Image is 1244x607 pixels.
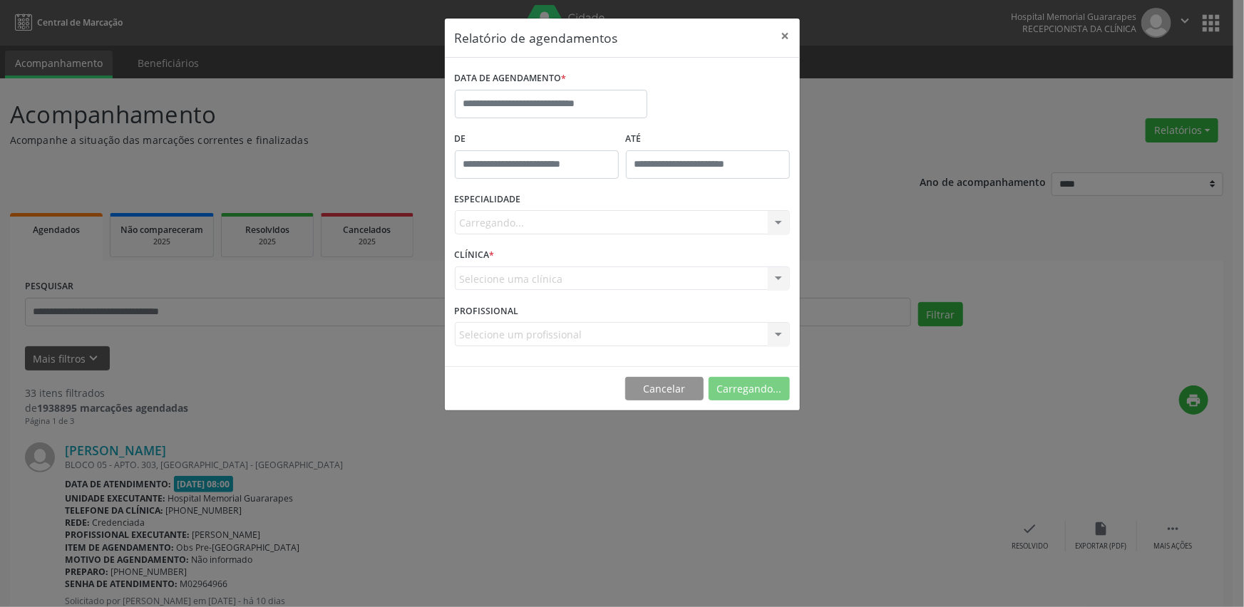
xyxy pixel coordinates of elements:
[455,28,618,47] h5: Relatório de agendamentos
[626,128,790,150] label: ATÉ
[709,377,790,401] button: Carregando...
[455,189,521,211] label: ESPECIALIDADE
[455,244,495,266] label: CLÍNICA
[455,300,519,322] label: PROFISSIONAL
[771,19,800,53] button: Close
[625,377,704,401] button: Cancelar
[455,68,567,90] label: DATA DE AGENDAMENTO
[455,128,619,150] label: De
